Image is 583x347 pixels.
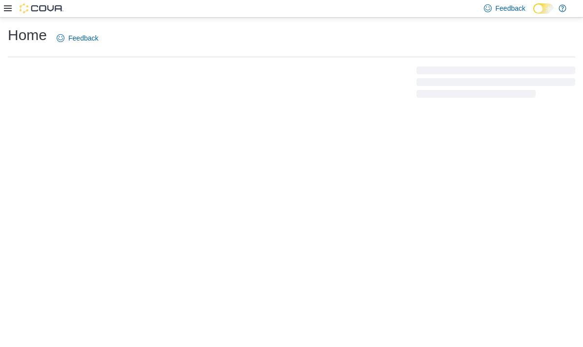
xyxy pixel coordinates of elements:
span: Loading [416,68,575,100]
span: Feedback [496,3,525,13]
span: Feedback [68,33,98,43]
img: Cova [20,3,63,13]
input: Dark Mode [533,3,554,14]
a: Feedback [53,28,102,48]
h1: Home [8,25,47,45]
